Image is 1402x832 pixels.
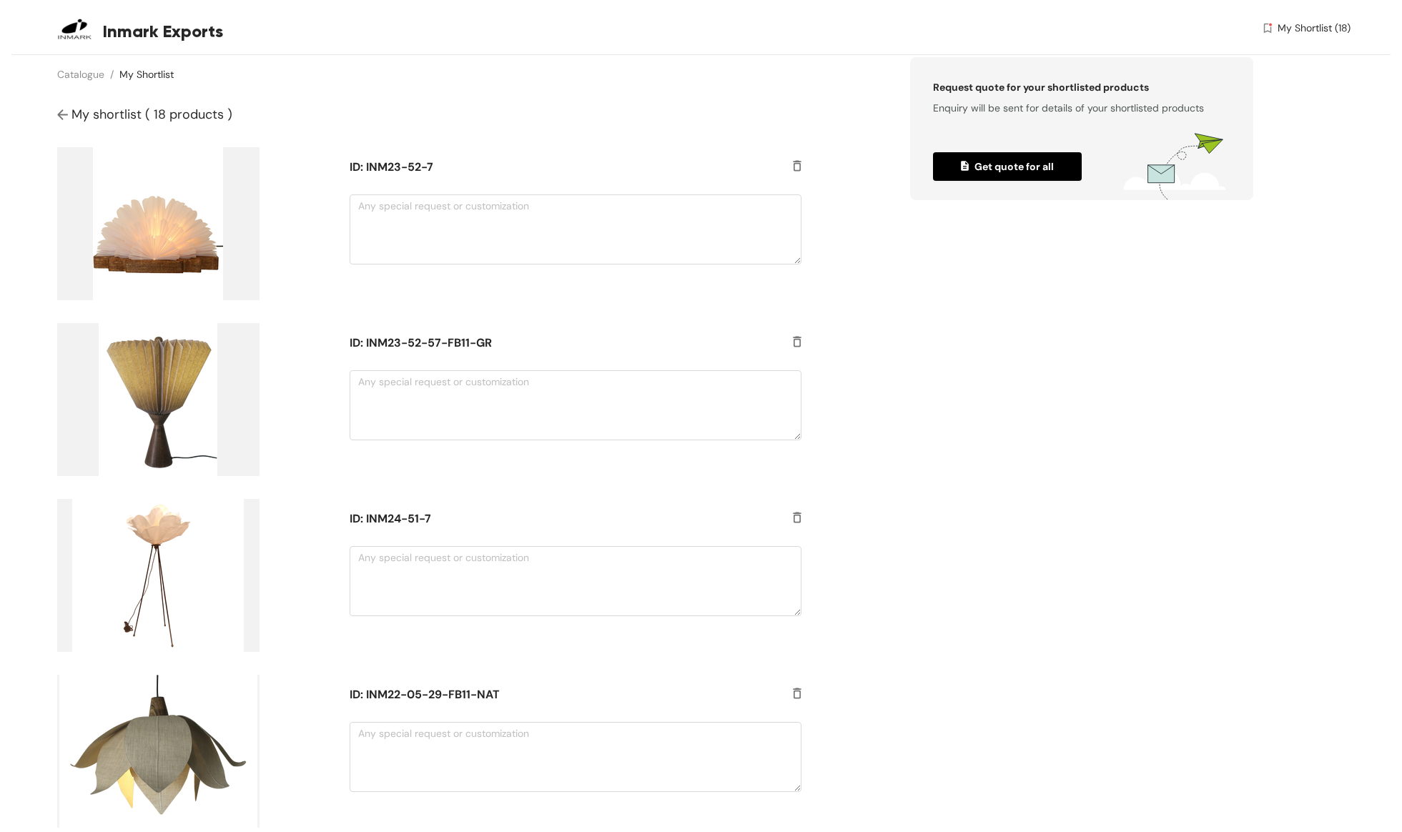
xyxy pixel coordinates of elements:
img: wishlist [1261,21,1274,36]
div: Request quote for your shortlisted products [933,80,1230,95]
h5: ID: INM23-52-57-FB11-GR [350,335,764,352]
img: product-img [57,147,260,300]
img: Go back [57,108,71,123]
span: / [110,68,114,81]
span: Get quote for all [961,159,1054,174]
div: Enquiry will be sent for details of your shortlisted products [933,95,1230,116]
img: product-img [57,675,260,828]
span: My shortlist ( 18 products ) [71,106,232,123]
span: My Shortlist (18) [1278,21,1351,36]
img: delete [793,160,801,174]
img: Buyer Portal [51,6,98,52]
img: product-img [57,323,260,476]
button: quotedGet quote for all [933,152,1082,181]
img: wishlists [1123,133,1230,200]
h5: ID: INM22-05-29-FB11-NAT [350,686,764,703]
span: Inmark Exports [103,19,223,44]
h5: ID: INM23-52-7 [350,159,764,176]
img: quoted [961,161,974,174]
a: My Shortlist [119,68,174,81]
a: Catalogue [57,68,104,81]
img: delete [793,336,801,350]
h5: ID: ‌INM24-51-7 [350,510,764,528]
img: product-img [57,499,260,652]
img: delete [793,688,801,702]
img: delete [793,512,801,526]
